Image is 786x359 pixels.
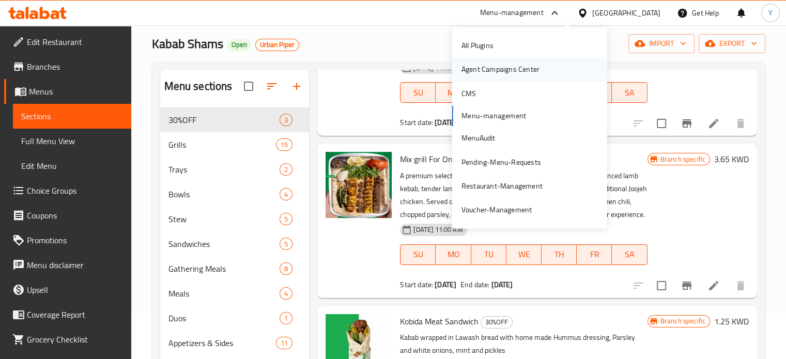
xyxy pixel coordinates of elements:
span: Urban Piper [256,40,299,49]
a: Edit Restaurant [4,29,131,54]
button: WE [506,244,542,265]
span: Y [768,7,773,19]
button: delete [728,111,753,136]
span: Mix grill For One [400,151,457,167]
span: 4 [280,190,292,199]
span: Coupons [27,209,123,222]
div: MenuAudit [461,133,496,144]
a: Edit Menu [13,153,131,178]
div: Trays2 [160,157,310,182]
span: SU [405,85,431,100]
a: Coverage Report [4,302,131,327]
span: Appetizers & Sides [168,337,276,349]
span: Trays [168,163,280,176]
div: items [280,114,292,126]
div: Agent Campaigns Center [461,64,540,75]
span: Branches [27,60,123,73]
button: SA [612,244,647,265]
span: Sandwiches [168,238,280,250]
button: TU [471,244,506,265]
span: SA [616,85,643,100]
button: import [628,34,695,53]
div: items [276,138,292,151]
span: Grocery Checklist [27,333,123,346]
span: MO [440,85,467,100]
div: All Plugins [461,40,494,51]
span: 8 [280,264,292,274]
a: Branches [4,54,131,79]
a: Edit menu item [707,117,720,130]
div: Meals4 [160,281,310,306]
span: Duos [168,312,280,324]
button: delete [728,273,753,298]
span: Select to update [651,275,672,296]
span: Kabab Shams [152,32,223,55]
span: FR [581,247,608,262]
span: 15 [276,140,292,150]
span: [DATE] 11:00 AM [409,225,467,235]
span: 1 [280,314,292,323]
div: Bowls [168,188,280,200]
div: items [280,287,292,300]
span: import [637,37,686,50]
div: Duos1 [160,306,310,331]
div: items [280,213,292,225]
a: Coupons [4,203,131,228]
span: Meals [168,287,280,300]
span: 30%OFF [168,114,280,126]
div: items [280,163,292,176]
b: [DATE] [435,116,456,129]
div: items [276,337,292,349]
span: Coverage Report [27,308,123,321]
div: Stew5 [160,207,310,231]
div: 30%OFF [481,316,513,329]
span: Menu disclaimer [27,259,123,271]
a: Sections [13,104,131,129]
span: Full Menu View [21,135,123,147]
span: Select to update [651,113,672,134]
button: SU [400,244,436,265]
span: Stew [168,213,280,225]
span: Open [227,40,251,49]
img: Mix grill For One [326,152,392,218]
button: MO [436,82,471,103]
span: Start date: [400,116,433,129]
div: Bowls4 [160,182,310,207]
a: Menus [4,79,131,104]
p: A premium selection of Iranian-style grilled meats, featuring juicy minced lamb kebab, tender lam... [400,169,647,221]
div: 30%OFF3 [160,107,310,132]
span: MO [440,247,467,262]
span: Grills [168,138,276,151]
span: 3 [280,115,292,125]
button: MO [436,244,471,265]
h6: 3.65 KWD [714,152,749,166]
b: [DATE] [491,278,513,291]
div: Pending-Menu-Requests [461,157,541,168]
span: Branch specific [656,154,710,164]
div: [GEOGRAPHIC_DATA] [592,7,660,19]
button: Branch-specific-item [674,273,699,298]
span: Promotions [27,234,123,246]
span: Kobida Meat Sandwich [400,314,479,329]
div: Sandwiches5 [160,231,310,256]
span: Start date: [400,278,433,291]
span: TU [475,247,502,262]
span: SU [405,247,431,262]
b: [DATE] [435,278,456,291]
div: Menu-management [480,7,544,19]
div: Gathering Meals8 [160,256,310,281]
div: items [280,262,292,275]
span: export [707,37,757,50]
a: Promotions [4,228,131,253]
span: Gathering Meals [168,262,280,275]
button: TH [542,244,577,265]
p: Kabab wrapped in Lawash bread with home made Hummus dressing, Parsley and white onions, mint and ... [400,331,647,357]
span: 4 [280,289,292,299]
